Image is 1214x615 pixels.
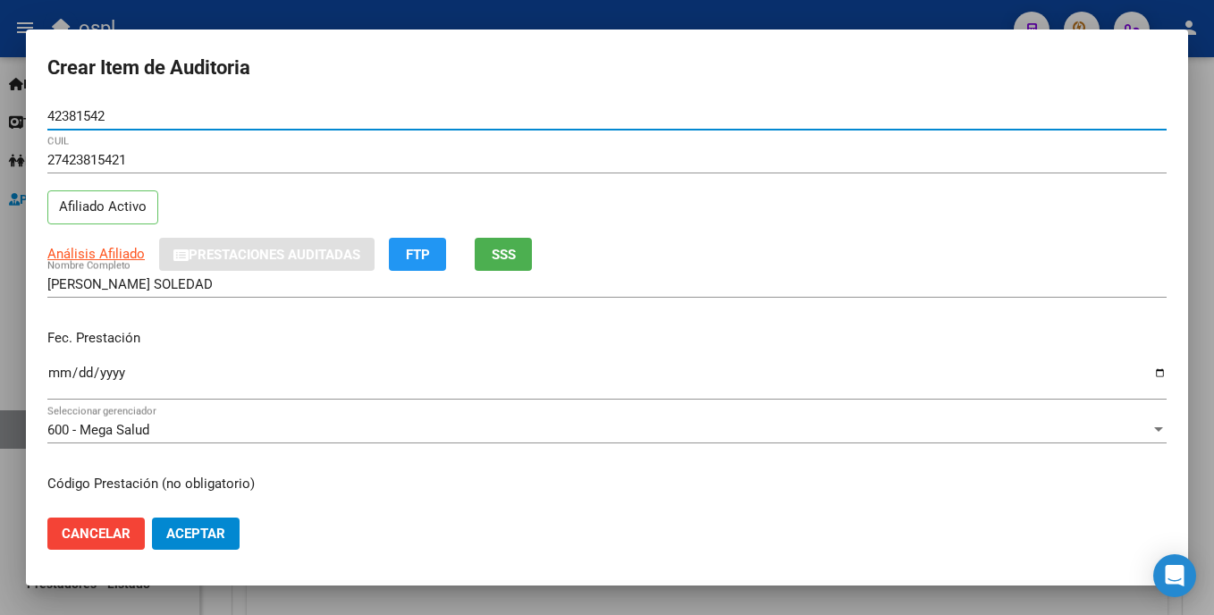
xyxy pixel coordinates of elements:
[47,474,1167,494] p: Código Prestación (no obligatorio)
[389,238,446,271] button: FTP
[47,190,158,225] p: Afiliado Activo
[406,247,430,263] span: FTP
[1153,554,1196,597] div: Open Intercom Messenger
[152,518,240,550] button: Aceptar
[47,246,145,262] span: Análisis Afiliado
[159,238,375,271] button: Prestaciones Auditadas
[492,247,516,263] span: SSS
[189,247,360,263] span: Prestaciones Auditadas
[62,526,131,542] span: Cancelar
[47,518,145,550] button: Cancelar
[47,51,1167,85] h2: Crear Item de Auditoria
[47,328,1167,349] p: Fec. Prestación
[475,238,532,271] button: SSS
[47,422,149,438] span: 600 - Mega Salud
[166,526,225,542] span: Aceptar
